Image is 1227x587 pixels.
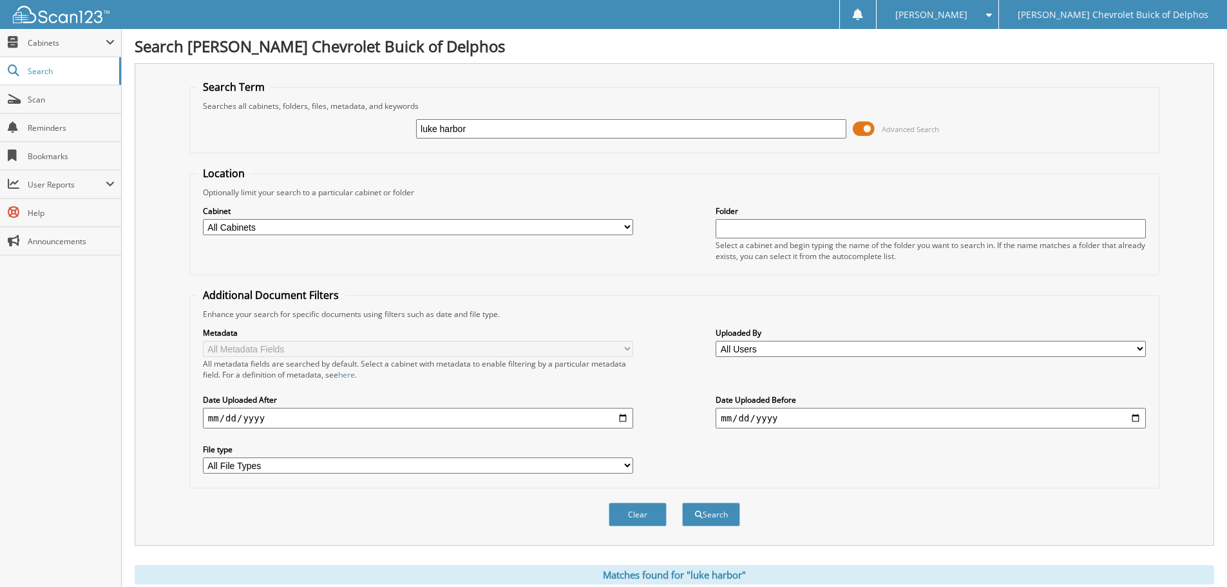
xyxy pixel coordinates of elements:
[196,80,271,94] legend: Search Term
[196,187,1152,198] div: Optionally limit your search to a particular cabinet or folder
[716,394,1146,405] label: Date Uploaded Before
[716,206,1146,217] label: Folder
[13,6,109,23] img: scan123-logo-white.svg
[203,358,633,380] div: All metadata fields are searched by default. Select a cabinet with metadata to enable filtering b...
[28,151,115,162] span: Bookmarks
[28,94,115,105] span: Scan
[28,236,115,247] span: Announcements
[28,66,113,77] span: Search
[203,444,633,455] label: File type
[1018,11,1208,19] span: [PERSON_NAME] Chevrolet Buick of Delphos
[196,288,345,302] legend: Additional Document Filters
[682,503,740,526] button: Search
[895,11,967,19] span: [PERSON_NAME]
[203,394,633,405] label: Date Uploaded After
[28,122,115,133] span: Reminders
[135,35,1214,57] h1: Search [PERSON_NAME] Chevrolet Buick of Delphos
[203,327,633,338] label: Metadata
[609,503,667,526] button: Clear
[135,565,1214,584] div: Matches found for "luke harbor"
[716,327,1146,338] label: Uploaded By
[28,207,115,218] span: Help
[203,206,633,217] label: Cabinet
[203,408,633,428] input: start
[716,240,1146,262] div: Select a cabinet and begin typing the name of the folder you want to search in. If the name match...
[196,309,1152,320] div: Enhance your search for specific documents using filters such as date and file type.
[28,37,106,48] span: Cabinets
[882,124,939,134] span: Advanced Search
[716,408,1146,428] input: end
[196,101,1152,111] div: Searches all cabinets, folders, files, metadata, and keywords
[196,166,251,180] legend: Location
[28,179,106,190] span: User Reports
[338,369,355,380] a: here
